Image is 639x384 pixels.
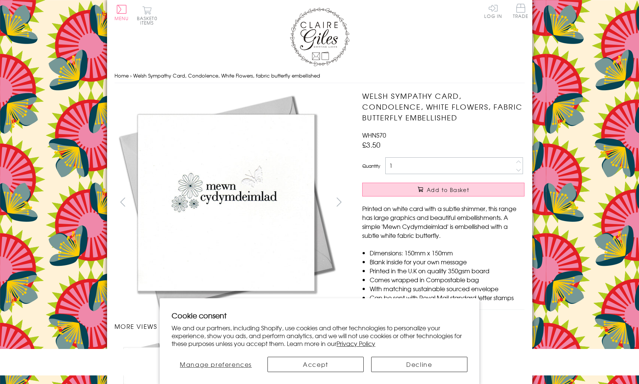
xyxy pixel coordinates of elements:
li: Comes wrapped in Compostable bag [370,275,524,284]
li: Printed in the U.K on quality 350gsm board [370,266,524,275]
button: Decline [371,357,467,372]
li: Blank inside for your own message [370,257,524,266]
h1: Welsh Sympathy Card, Condolence, White Flowers, fabric butterfly embellished [362,91,524,123]
button: Menu [115,5,129,21]
span: 0 items [140,15,157,26]
span: Add to Basket [427,186,469,193]
button: prev [115,193,131,210]
h2: Cookie consent [172,310,467,321]
span: Menu [115,15,129,22]
span: Welsh Sympathy Card, Condolence, White Flowers, fabric butterfly embellished [133,72,320,79]
button: next [331,193,347,210]
li: With matching sustainable sourced envelope [370,284,524,293]
li: Can be sent with Royal Mail standard letter stamps [370,293,524,302]
a: Privacy Policy [336,339,375,348]
img: Welsh Sympathy Card, Condolence, White Flowers, fabric butterfly embellished [347,91,571,314]
a: Trade [513,4,529,20]
a: Log In [484,4,502,18]
button: Accept [267,357,364,372]
span: WHNS70 [362,130,386,139]
span: Trade [513,4,529,18]
span: Manage preferences [180,360,252,369]
nav: breadcrumbs [115,68,525,84]
button: Basket0 items [137,6,157,25]
img: Claire Giles Greetings Cards [290,7,350,66]
label: Quantity [362,163,380,169]
button: Add to Basket [362,183,524,196]
h3: More views [115,322,348,331]
a: Home [115,72,129,79]
li: Dimensions: 150mm x 150mm [370,248,524,257]
span: £3.50 [362,139,380,150]
span: › [130,72,132,79]
img: Welsh Sympathy Card, Condolence, White Flowers, fabric butterfly embellished [114,91,338,314]
p: Printed on white card with a subtle shimmer, this range has large graphics and beautiful embellis... [362,204,524,240]
button: Manage preferences [172,357,260,372]
p: We and our partners, including Shopify, use cookies and other technologies to personalize your ex... [172,324,467,347]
